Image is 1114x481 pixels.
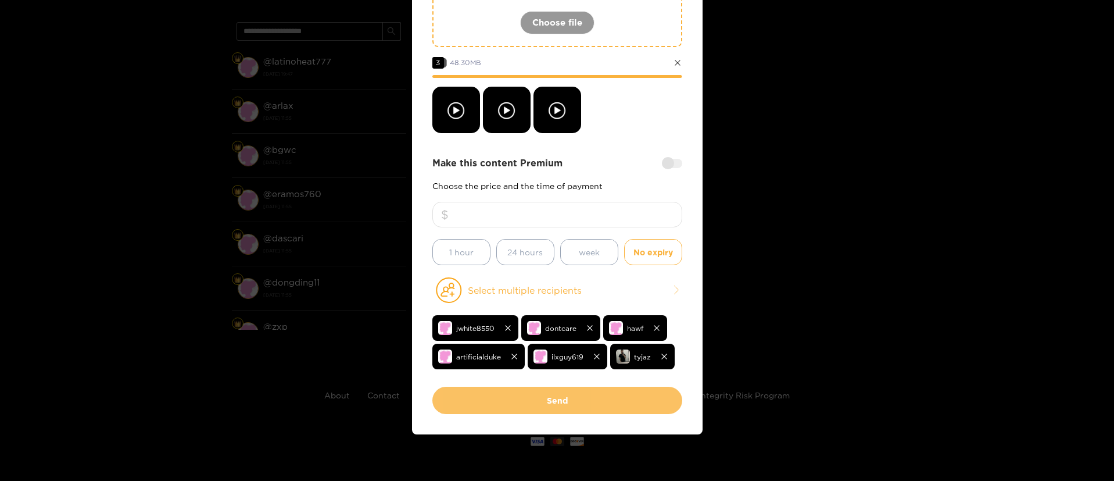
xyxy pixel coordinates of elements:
img: no-avatar.png [609,321,623,335]
button: Select multiple recipients [432,277,682,304]
button: 1 hour [432,239,490,265]
span: tyjaz [634,350,651,364]
span: 1 hour [449,245,474,259]
span: 24 hours [507,245,543,259]
span: 48.30 MB [450,59,481,66]
span: jwhite8550 [456,322,495,335]
span: week [579,245,600,259]
img: kek4l-ce862183-41f3-4b0f-bcec-9b0c82f426b1.jpg [616,350,630,364]
button: Choose file [520,11,594,34]
span: hawf [627,322,643,335]
img: no-avatar.png [533,350,547,364]
button: No expiry [624,239,682,265]
span: dontcare [545,322,576,335]
button: week [560,239,618,265]
span: ilxguy619 [551,350,583,364]
span: 3 [432,57,444,69]
p: Choose the price and the time of payment [432,181,682,190]
strong: Make this content Premium [432,156,563,170]
button: Send [432,387,682,414]
span: No expiry [633,245,673,259]
img: no-avatar.png [527,321,541,335]
img: no-avatar.png [438,350,452,364]
span: artificialduke [456,350,501,364]
img: no-avatar.png [438,321,452,335]
button: 24 hours [496,239,554,265]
